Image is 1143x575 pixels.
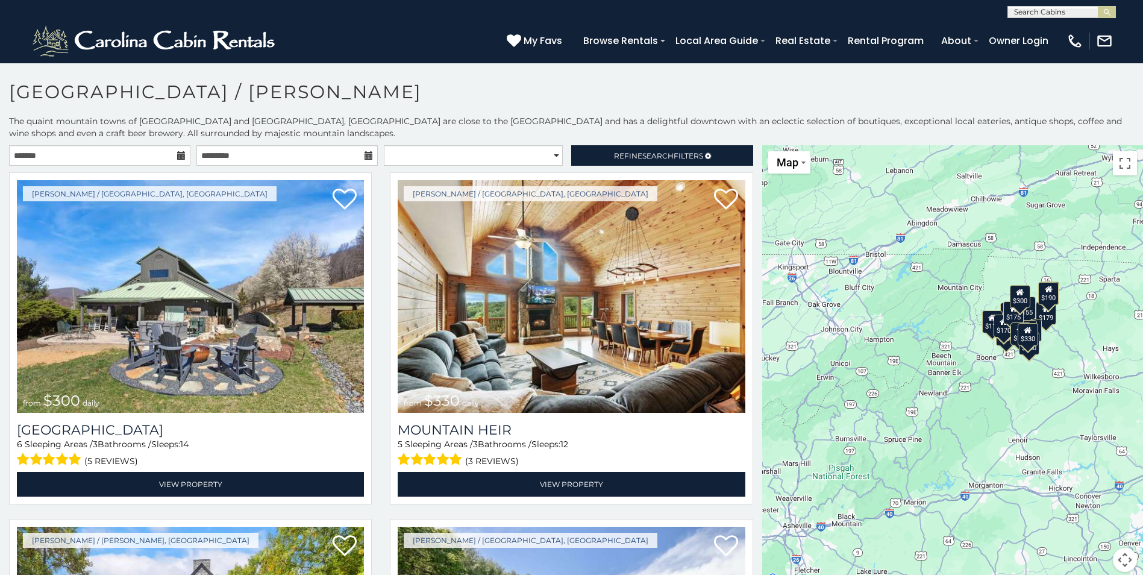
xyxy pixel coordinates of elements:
[30,23,280,59] img: White-1-2.png
[571,145,753,166] a: RefineSearchFilters
[17,422,364,438] h3: Bluff View Farm
[23,398,41,407] span: from
[1036,302,1056,325] div: $179
[465,453,519,469] span: (3 reviews)
[1038,281,1059,304] div: $250
[398,439,402,450] span: 5
[17,472,364,497] a: View Property
[1113,151,1137,175] button: Toggle fullscreen view
[333,187,357,213] a: Add to favorites
[1019,332,1039,355] div: $160
[1021,319,1041,342] div: $180
[398,472,745,497] a: View Property
[768,151,810,174] button: Change map style
[84,453,138,469] span: (5 reviews)
[642,151,674,160] span: Search
[23,186,277,201] a: [PERSON_NAME] / [GEOGRAPHIC_DATA], [GEOGRAPHIC_DATA]
[983,30,1054,51] a: Owner Login
[982,310,1003,333] div: $110
[1017,323,1038,346] div: $330
[23,533,258,548] a: [PERSON_NAME] / [PERSON_NAME], [GEOGRAPHIC_DATA]
[994,315,1014,338] div: $170
[777,156,798,169] span: Map
[17,180,364,413] a: Bluff View Farm from $300 daily
[1038,282,1059,305] div: $190
[669,30,764,51] a: Local Area Guide
[1016,320,1036,343] div: $170
[93,439,98,450] span: 3
[462,398,479,407] span: daily
[404,533,657,548] a: [PERSON_NAME] / [GEOGRAPHIC_DATA], [GEOGRAPHIC_DATA]
[180,439,189,450] span: 14
[1113,548,1137,572] button: Map camera controls
[1015,297,1035,319] div: $155
[769,30,836,51] a: Real Estate
[43,392,80,409] span: $300
[17,439,22,450] span: 6
[1010,322,1031,345] div: $190
[577,30,664,51] a: Browse Rentals
[1096,33,1113,49] img: mail-regular-white.png
[614,151,703,160] span: Refine Filters
[560,439,568,450] span: 12
[398,438,745,469] div: Sleeping Areas / Bathrooms / Sleeps:
[398,180,745,413] img: Mountain Heir
[473,439,478,450] span: 3
[1066,33,1083,49] img: phone-regular-white.png
[404,398,422,407] span: from
[398,180,745,413] a: Mountain Heir from $330 daily
[507,33,565,49] a: My Favs
[333,534,357,559] a: Add to favorites
[524,33,562,48] span: My Favs
[17,438,364,469] div: Sleeping Areas / Bathrooms / Sleeps:
[83,398,99,407] span: daily
[842,30,930,51] a: Rental Program
[17,180,364,413] img: Bluff View Farm
[714,534,738,559] a: Add to favorites
[424,392,460,409] span: $330
[935,30,977,51] a: About
[1009,285,1030,308] div: $300
[17,422,364,438] a: [GEOGRAPHIC_DATA]
[714,187,738,213] a: Add to favorites
[398,422,745,438] a: Mountain Heir
[1003,301,1024,324] div: $175
[404,186,657,201] a: [PERSON_NAME] / [GEOGRAPHIC_DATA], [GEOGRAPHIC_DATA]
